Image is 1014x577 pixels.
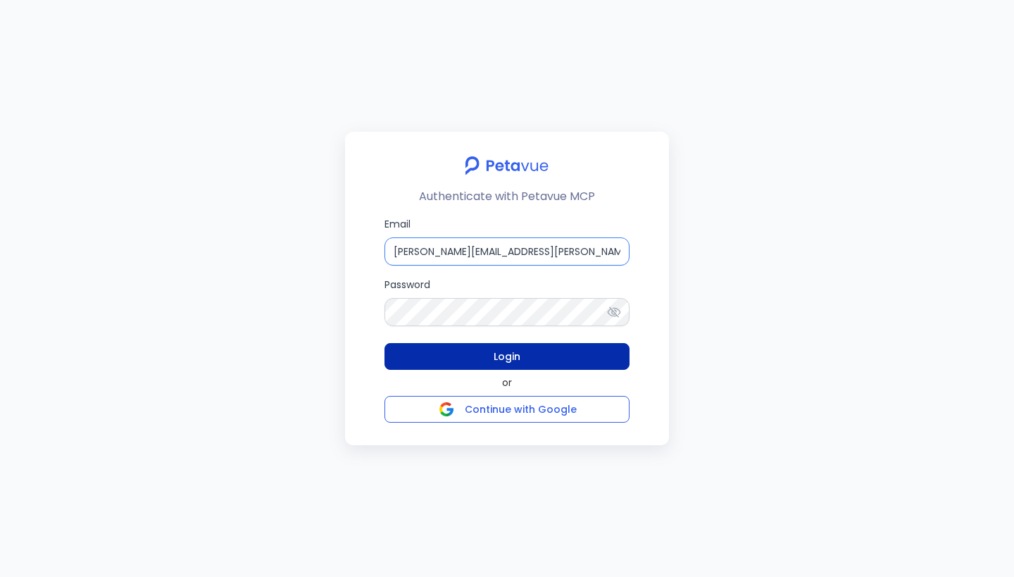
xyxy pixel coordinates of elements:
[419,188,595,205] p: Authenticate with Petavue MCP
[384,237,630,266] input: Email
[384,216,630,266] label: Email
[456,149,558,182] img: petavue logo
[494,348,520,365] span: Login
[502,376,512,390] span: or
[465,402,577,416] span: Continue with Google
[384,298,630,326] input: Password
[384,343,630,370] button: Login
[384,396,630,423] button: Continue with Google
[384,277,630,326] label: Password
